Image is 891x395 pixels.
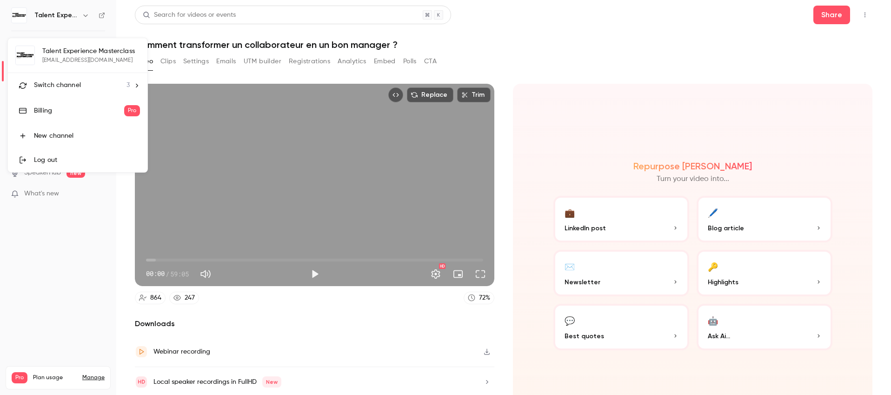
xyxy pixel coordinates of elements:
span: 3 [126,80,130,90]
div: Log out [34,155,140,165]
span: Switch channel [34,80,81,90]
span: Pro [124,105,140,116]
div: Billing [34,106,124,115]
div: New channel [34,131,140,141]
